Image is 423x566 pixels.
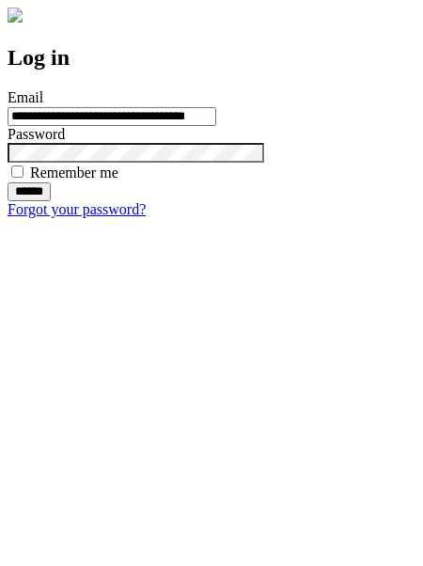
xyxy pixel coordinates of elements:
[8,8,23,23] img: logo-4e3dc11c47720685a147b03b5a06dd966a58ff35d612b21f08c02c0306f2b779.png
[8,89,43,105] label: Email
[8,126,65,142] label: Password
[8,45,415,71] h2: Log in
[30,165,118,181] label: Remember me
[8,201,146,217] a: Forgot your password?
